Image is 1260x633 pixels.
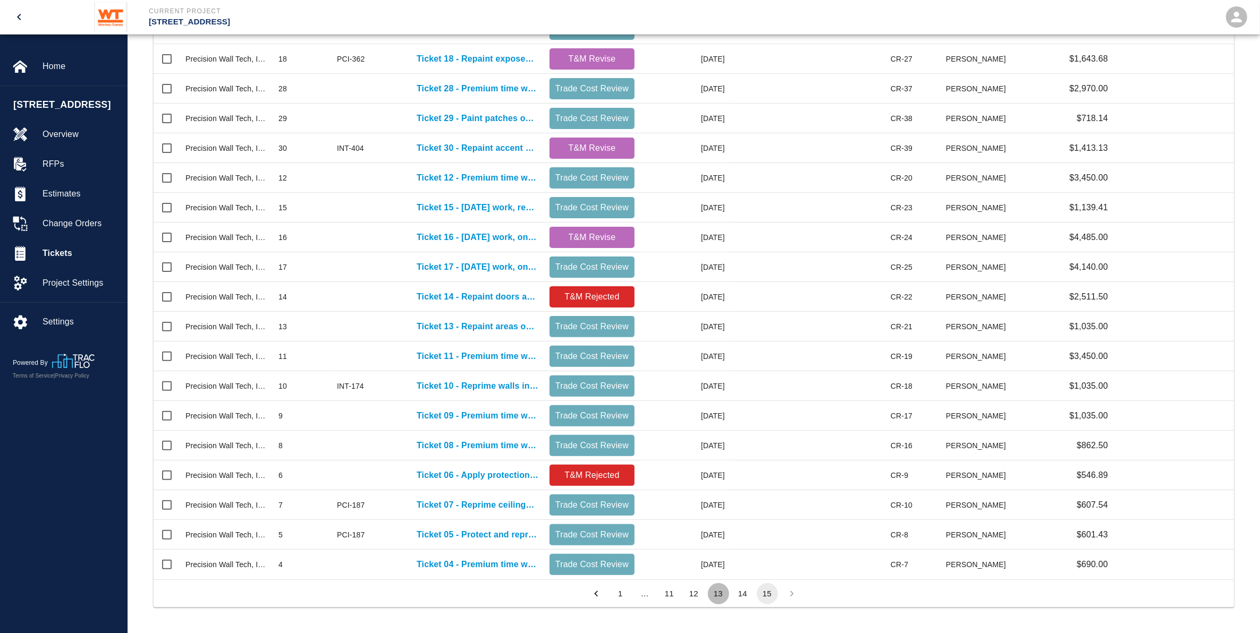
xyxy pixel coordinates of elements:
[278,410,283,421] div: 9
[946,193,1011,223] div: [PERSON_NAME]
[417,409,539,422] a: Ticket 09 - Premium time work, paint walls and ceilings in west case room 7019
[1069,261,1108,273] p: $4,140.00
[610,583,631,604] button: Go to page 1
[185,321,268,332] div: Precision Wall Tech, Inc.
[891,440,912,451] div: CR-16
[417,261,539,273] p: Ticket 17 - [DATE] work, on floors B1, 5, 6, 7, 8, and in stair 1
[554,558,630,571] p: Trade Cost Review
[185,143,268,153] div: Precision Wall Tech, Inc.
[278,292,287,302] div: 14
[417,528,539,541] a: Ticket 05 - Protect and reprime ceilings in restrooms on 7th floor
[640,282,730,312] div: [DATE]
[1077,469,1108,482] p: $546.89
[52,354,95,368] img: TracFlo
[732,583,754,604] button: Go to page 14
[891,351,912,362] div: CR-19
[278,262,287,272] div: 17
[554,142,630,155] p: T&M Revise
[417,320,539,333] a: Ticket 13 - Repaint areas on 6th floor
[278,202,287,213] div: 15
[554,172,630,184] p: Trade Cost Review
[417,172,539,184] a: Ticket 12 - Premium time work, apply finish coats on floors 4,6,8, and apply armorseal in 6th flo...
[946,431,1011,460] div: [PERSON_NAME]
[417,231,539,244] a: Ticket 16 - [DATE] work, on floors B1, 5, 8
[43,187,119,200] span: Estimates
[640,460,730,490] div: [DATE]
[640,193,730,223] div: [DATE]
[149,6,688,16] p: Current Project
[185,54,268,64] div: Precision Wall Tech, Inc.
[640,133,730,163] div: [DATE]
[1069,409,1108,422] p: $1,035.00
[417,499,539,511] p: Ticket 07 - Reprime ceilings in restrooms on 8th floor
[1077,499,1108,511] p: $607.54
[1069,172,1108,184] p: $3,450.00
[185,292,268,302] div: Precision Wall Tech, Inc.
[185,500,268,510] div: Precision Wall Tech, Inc.
[891,500,912,510] div: CR-10
[1077,558,1108,571] p: $690.00
[891,83,912,94] div: CR-37
[891,321,912,332] div: CR-21
[185,410,268,421] div: Precision Wall Tech, Inc.
[659,583,680,604] button: Go to page 11
[554,231,630,244] p: T&M Revise
[586,583,607,604] button: Go to previous page
[185,113,268,124] div: Precision Wall Tech, Inc.
[946,252,1011,282] div: [PERSON_NAME]
[891,410,912,421] div: CR-17
[278,440,283,451] div: 8
[891,529,908,540] div: CR-8
[891,113,912,124] div: CR-38
[1207,582,1260,633] div: Chat Widget
[417,380,539,392] p: Ticket 10 - Reprime walls in offices and corridors on 7th floor
[1077,112,1108,125] p: $718.14
[337,500,365,510] div: PCI-187
[554,201,630,214] p: Trade Cost Review
[946,460,1011,490] div: [PERSON_NAME]
[554,53,630,65] p: T&M Revise
[185,83,268,94] div: Precision Wall Tech, Inc.
[554,82,630,95] p: Trade Cost Review
[640,371,730,401] div: [DATE]
[946,163,1011,193] div: [PERSON_NAME]
[554,261,630,273] p: Trade Cost Review
[278,232,287,243] div: 16
[417,112,539,125] a: Ticket 29 - Paint patches on ceiling in case rooms 7019 and 7022
[554,112,630,125] p: Trade Cost Review
[185,202,268,213] div: Precision Wall Tech, Inc.
[554,380,630,392] p: Trade Cost Review
[13,98,122,112] span: [STREET_ADDRESS]
[640,401,730,431] div: [DATE]
[891,262,912,272] div: CR-25
[554,439,630,452] p: Trade Cost Review
[640,550,730,579] div: [DATE]
[278,351,287,362] div: 11
[417,558,539,571] a: Ticket 04 - Premium time work, power wash walls after regular hours
[554,320,630,333] p: Trade Cost Review
[757,583,778,604] button: page 15
[417,350,539,363] p: Ticket 11 - Premium time work, apply finish coats on floors 6 and 8, shot blast MEP rooms on floor 6
[94,2,128,32] img: Whiting-Turner
[337,529,365,540] div: PCI-187
[640,431,730,460] div: [DATE]
[185,351,268,362] div: Precision Wall Tech, Inc.
[946,44,1011,74] div: [PERSON_NAME]
[946,104,1011,133] div: [PERSON_NAME]
[891,232,912,243] div: CR-24
[946,282,1011,312] div: [PERSON_NAME]
[149,16,688,28] p: [STREET_ADDRESS]
[417,201,539,214] a: Ticket 15 - [DATE] work, repaint exposed ceiling in Learning Theater 5053
[43,277,119,289] span: Project Settings
[278,470,283,481] div: 6
[185,559,268,570] div: Precision Wall Tech, Inc.
[946,74,1011,104] div: [PERSON_NAME]
[946,371,1011,401] div: [PERSON_NAME]
[946,133,1011,163] div: [PERSON_NAME]
[891,173,912,183] div: CR-20
[635,588,656,599] div: …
